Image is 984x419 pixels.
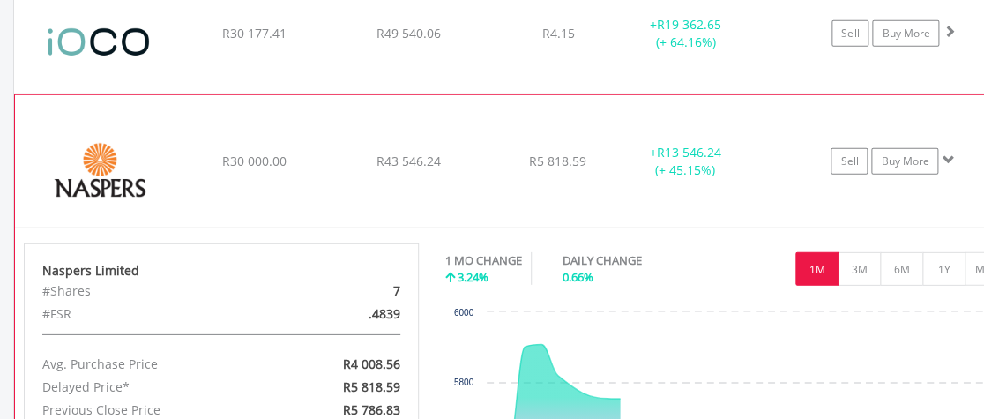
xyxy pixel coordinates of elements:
div: 1 MO CHANGE [445,252,522,269]
a: Sell [831,20,868,47]
div: Delayed Price* [29,376,285,399]
span: 3.24% [458,269,488,285]
span: R13 546.24 [656,144,720,161]
div: #FSR [29,303,285,325]
img: EQU.ZA.NPN.png [24,117,175,223]
div: 7 [285,280,413,303]
span: R4 008.56 [342,355,399,372]
span: R49 540.06 [376,25,441,41]
a: Buy More [872,20,939,47]
button: 6M [880,252,923,286]
span: R30 000.00 [222,153,287,169]
div: + (+ 64.16%) [619,16,752,51]
span: 0.66% [563,269,593,285]
span: R4.15 [541,25,574,41]
div: + (+ 45.15%) [619,144,751,179]
text: 5800 [454,378,474,387]
div: Naspers Limited [42,262,400,280]
a: Buy More [871,148,938,175]
button: 1M [795,252,839,286]
button: 1Y [922,252,965,286]
span: R5 818.59 [529,153,586,169]
text: 6000 [454,308,474,318]
div: #Shares [29,280,285,303]
div: DAILY CHANGE [563,252,704,269]
button: 3M [838,252,881,286]
a: Sell [831,148,868,175]
span: R19 362.65 [657,16,721,33]
div: .4839 [285,303,413,325]
span: R5 818.59 [342,378,399,395]
span: R5 786.83 [342,401,399,418]
div: Avg. Purchase Price [29,353,285,376]
span: R43 546.24 [376,153,441,169]
span: R30 177.41 [221,25,286,41]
